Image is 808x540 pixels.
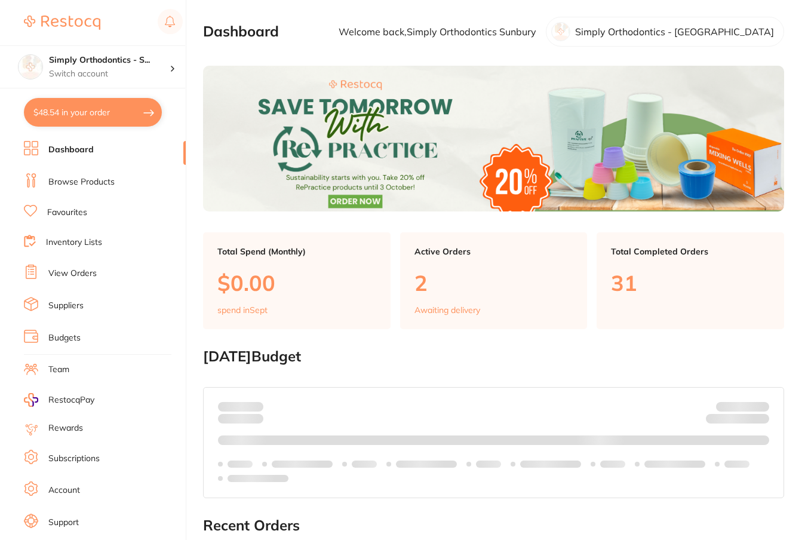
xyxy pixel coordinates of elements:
h2: Recent Orders [203,517,784,534]
p: Labels [228,459,253,469]
strong: $NaN [746,401,769,412]
a: Support [48,517,79,529]
p: Labels extended [644,459,705,469]
strong: $0.00 [748,416,769,427]
span: RestocqPay [48,394,94,406]
p: Labels [600,459,625,469]
p: Labels extended [520,459,581,469]
p: Spent: [218,402,263,412]
p: Budget: [716,402,769,412]
a: Favourites [47,207,87,219]
p: 31 [611,271,770,295]
a: Restocq Logo [24,9,100,36]
h4: Simply Orthodontics - Sunbury [49,54,170,66]
p: Labels [476,459,501,469]
p: spend in Sept [217,305,268,315]
a: Subscriptions [48,453,100,465]
p: Simply Orthodontics - [GEOGRAPHIC_DATA] [575,26,774,37]
a: Rewards [48,422,83,434]
p: $0.00 [217,271,376,295]
p: Welcome back, Simply Orthodontics Sunbury [339,26,536,37]
p: Labels extended [396,459,457,469]
a: Team [48,364,69,376]
img: Simply Orthodontics - Sunbury [19,55,42,79]
a: Browse Products [48,176,115,188]
img: RestocqPay [24,393,38,407]
p: Switch account [49,68,170,80]
p: Remaining: [706,412,769,426]
a: RestocqPay [24,393,94,407]
p: Active Orders [414,247,573,256]
p: Awaiting delivery [414,305,480,315]
a: Total Spend (Monthly)$0.00spend inSept [203,232,391,329]
p: Labels extended [272,459,333,469]
a: Dashboard [48,144,94,156]
a: Suppliers [48,300,84,312]
a: Account [48,484,80,496]
strong: $0.00 [242,401,263,412]
a: Active Orders2Awaiting delivery [400,232,588,329]
p: Labels [352,459,377,469]
h2: Dashboard [203,23,279,40]
a: Inventory Lists [46,237,102,248]
p: Labels [724,459,749,469]
a: Budgets [48,332,81,344]
p: 2 [414,271,573,295]
p: Total Spend (Monthly) [217,247,376,256]
h2: [DATE] Budget [203,348,784,365]
p: Labels extended [228,474,288,483]
img: Restocq Logo [24,16,100,30]
p: Total Completed Orders [611,247,770,256]
a: View Orders [48,268,97,280]
p: month [218,412,263,426]
img: Dashboard [203,66,784,211]
button: $48.54 in your order [24,98,162,127]
a: Total Completed Orders31 [597,232,784,329]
